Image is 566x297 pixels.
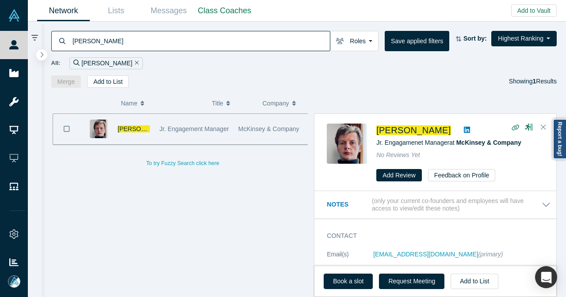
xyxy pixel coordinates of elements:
[327,250,373,268] dt: Email(s)
[212,94,253,113] button: Title
[132,58,139,68] button: Remove Filter
[69,57,143,69] div: [PERSON_NAME]
[330,31,379,51] button: Roles
[327,231,538,241] h3: Contact
[142,0,195,21] a: Messages
[263,94,304,113] button: Company
[376,169,422,181] button: Add Review
[463,35,487,42] strong: Sort by:
[478,251,503,258] span: (primary)
[491,31,557,46] button: Highest Ranking
[51,59,61,68] span: All:
[51,75,81,88] button: Merge
[533,78,536,85] strong: 1
[118,125,168,132] a: [PERSON_NAME]
[372,197,542,212] p: (only your current co-founders and employees will have access to view/edit these notes)
[53,114,80,144] button: Bookmark
[37,0,90,21] a: Network
[8,275,20,288] img: Mia Scott's Account
[533,78,557,85] span: Results
[553,119,566,159] a: Report a bug!
[379,274,444,289] button: Request Meeting
[509,75,557,88] div: Showing
[451,274,498,289] button: Add to List
[90,0,142,21] a: Lists
[90,120,108,138] img: Artem Shitov's Profile Image
[8,9,20,22] img: Alchemist Vault Logo
[212,94,223,113] span: Title
[428,169,496,181] button: Feedback on Profile
[376,151,420,158] span: No Reviews Yet
[327,197,551,212] button: Notes (only your current co-founders and employees will have access to view/edit these notes)
[385,31,449,51] button: Save applied filters
[373,251,478,258] a: [EMAIL_ADDRESS][DOMAIN_NAME]
[140,158,226,169] button: To try Fuzzy Search click here
[195,0,254,21] a: Class Coaches
[376,139,521,146] span: Jr. Engagamenet Manager at
[327,124,367,164] img: Artem Shitov's Profile Image
[376,125,451,135] a: [PERSON_NAME]
[121,94,203,113] button: Name
[238,125,299,132] span: McKinsey & Company
[87,75,129,88] button: Add to List
[72,30,330,51] input: Search by name, title, company, summary, expertise, investment criteria or topics of focus
[537,120,550,135] button: Close
[121,94,137,113] span: Name
[263,94,289,113] span: Company
[456,139,521,146] a: McKinsey & Company
[159,125,229,132] span: Jr. Engagement Manager
[324,274,373,289] a: Book a slot
[327,200,370,209] h3: Notes
[511,4,557,17] button: Add to Vault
